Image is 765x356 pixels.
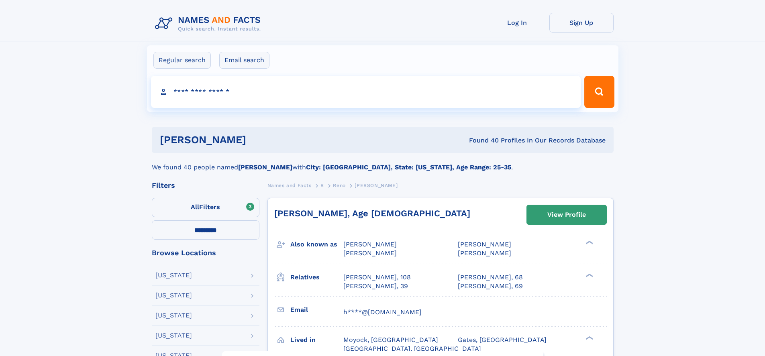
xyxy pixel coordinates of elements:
span: Reno [333,183,345,188]
h3: Lived in [290,333,343,347]
a: Log In [485,13,549,33]
label: Email search [219,52,269,69]
button: Search Button [584,76,614,108]
span: [PERSON_NAME] [343,240,397,248]
h3: Email [290,303,343,317]
b: [PERSON_NAME] [238,163,292,171]
div: ❯ [584,240,594,245]
div: ❯ [584,273,594,278]
span: [GEOGRAPHIC_DATA], [GEOGRAPHIC_DATA] [343,345,481,352]
div: View Profile [547,205,586,224]
a: [PERSON_NAME], 108 [343,273,411,282]
a: [PERSON_NAME], 68 [458,273,523,282]
span: R [320,183,324,188]
h1: [PERSON_NAME] [160,135,358,145]
label: Regular search [153,52,211,69]
img: Logo Names and Facts [152,13,267,35]
b: City: [GEOGRAPHIC_DATA], State: [US_STATE], Age Range: 25-35 [306,163,511,171]
div: [US_STATE] [155,272,192,279]
a: Names and Facts [267,180,312,190]
div: [US_STATE] [155,292,192,299]
label: Filters [152,198,259,217]
a: Reno [333,180,345,190]
span: [PERSON_NAME] [458,240,511,248]
span: [PERSON_NAME] [458,249,511,257]
div: Found 40 Profiles In Our Records Database [357,136,606,145]
a: Sign Up [549,13,614,33]
h3: Relatives [290,271,343,284]
span: [PERSON_NAME] [355,183,398,188]
span: All [191,203,199,211]
div: Browse Locations [152,249,259,256]
div: ❯ [584,335,594,340]
a: [PERSON_NAME], 69 [458,282,523,291]
input: search input [151,76,581,108]
div: [US_STATE] [155,312,192,319]
span: [PERSON_NAME] [343,249,397,257]
div: We found 40 people named with . [152,153,614,172]
span: Gates, [GEOGRAPHIC_DATA] [458,336,547,344]
span: Moyock, [GEOGRAPHIC_DATA] [343,336,438,344]
a: View Profile [527,205,606,224]
a: [PERSON_NAME], 39 [343,282,408,291]
div: [US_STATE] [155,332,192,339]
a: [PERSON_NAME], Age [DEMOGRAPHIC_DATA] [274,208,470,218]
div: Filters [152,182,259,189]
h3: Also known as [290,238,343,251]
a: R [320,180,324,190]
